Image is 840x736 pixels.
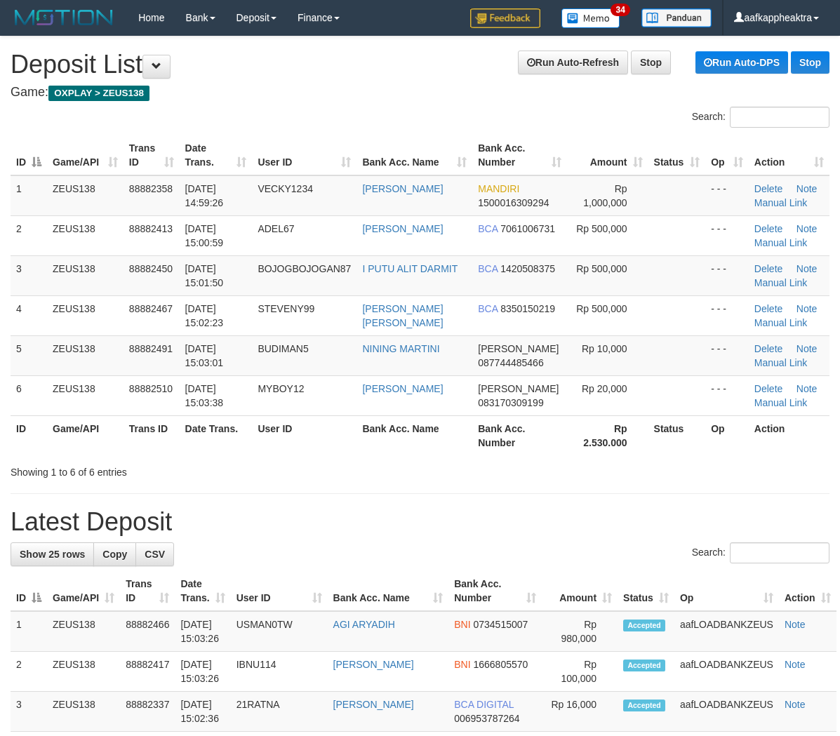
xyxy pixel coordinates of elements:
th: Amount: activate to sort column ascending [542,571,618,611]
td: ZEUS138 [47,295,124,335]
th: Game/API: activate to sort column ascending [47,571,120,611]
span: [DATE] 15:03:38 [185,383,224,408]
a: [PERSON_NAME] [362,383,443,394]
th: Bank Acc. Number: activate to sort column ascending [472,135,567,175]
a: Delete [754,303,782,314]
h1: Deposit List [11,51,829,79]
a: [PERSON_NAME] [362,223,443,234]
a: [PERSON_NAME] [333,659,414,670]
a: Note [796,343,818,354]
img: Feedback.jpg [470,8,540,28]
span: CSV [145,549,165,560]
td: IBNU114 [231,652,328,692]
td: Rp 100,000 [542,652,618,692]
a: CSV [135,542,174,566]
span: Rp 500,000 [576,303,627,314]
td: aafLOADBANKZEUS [674,692,779,732]
td: 88882337 [120,692,175,732]
td: ZEUS138 [47,652,120,692]
td: [DATE] 15:03:26 [175,652,230,692]
span: MANDIRI [478,183,519,194]
td: Rp 16,000 [542,692,618,732]
a: Delete [754,263,782,274]
td: 88882466 [120,611,175,652]
th: User ID [252,415,356,455]
img: MOTION_logo.png [11,7,117,28]
th: Status: activate to sort column ascending [618,571,674,611]
span: 88882450 [129,263,173,274]
span: Copy 083170309199 to clipboard [478,397,543,408]
a: Show 25 rows [11,542,94,566]
th: Game/API [47,415,124,455]
span: [DATE] 14:59:26 [185,183,224,208]
a: [PERSON_NAME] [362,183,443,194]
span: 88882467 [129,303,173,314]
a: Stop [631,51,671,74]
th: Bank Acc. Name: activate to sort column ascending [356,135,472,175]
span: Show 25 rows [20,549,85,560]
th: Date Trans.: activate to sort column ascending [180,135,253,175]
td: ZEUS138 [47,255,124,295]
th: Game/API: activate to sort column ascending [47,135,124,175]
td: aafLOADBANKZEUS [674,611,779,652]
th: Rp 2.530.000 [567,415,648,455]
a: Note [796,183,818,194]
span: Accepted [623,620,665,631]
a: Delete [754,383,782,394]
td: 1 [11,175,47,216]
span: Copy 0734515007 to clipboard [473,619,528,630]
span: BUDIMAN5 [258,343,308,354]
td: 6 [11,375,47,415]
span: OXPLAY > ZEUS138 [48,86,149,101]
label: Search: [692,107,829,128]
span: Copy 1420508375 to clipboard [500,263,555,274]
th: Op: activate to sort column ascending [705,135,749,175]
td: 88882417 [120,652,175,692]
span: [DATE] 15:02:23 [185,303,224,328]
td: 2 [11,215,47,255]
th: Bank Acc. Name: activate to sort column ascending [328,571,449,611]
a: Manual Link [754,277,808,288]
a: Manual Link [754,317,808,328]
a: [PERSON_NAME] [333,699,414,710]
td: ZEUS138 [47,611,120,652]
td: 2 [11,652,47,692]
span: [DATE] 15:00:59 [185,223,224,248]
th: Op [705,415,749,455]
a: Note [796,383,818,394]
span: Copy 1666805570 to clipboard [473,659,528,670]
img: Button%20Memo.svg [561,8,620,28]
th: Status [648,415,706,455]
span: Rp 20,000 [582,383,627,394]
a: Stop [791,51,829,74]
img: panduan.png [641,8,712,27]
th: Bank Acc. Name [356,415,472,455]
span: 88882510 [129,383,173,394]
span: [DATE] 15:03:01 [185,343,224,368]
a: Delete [754,223,782,234]
th: Action: activate to sort column ascending [749,135,829,175]
input: Search: [730,107,829,128]
span: ADEL67 [258,223,294,234]
span: Copy 7061006731 to clipboard [500,223,555,234]
span: BNI [454,659,470,670]
span: [DATE] 15:01:50 [185,263,224,288]
span: Copy 087744485466 to clipboard [478,357,543,368]
td: ZEUS138 [47,175,124,216]
span: 88882491 [129,343,173,354]
th: Action: activate to sort column ascending [779,571,836,611]
span: Copy 1500016309294 to clipboard [478,197,549,208]
th: ID [11,415,47,455]
span: Copy 006953787264 to clipboard [454,713,519,724]
a: Run Auto-DPS [695,51,788,74]
td: [DATE] 15:03:26 [175,611,230,652]
span: BOJOGBOJOGAN87 [258,263,351,274]
a: Copy [93,542,136,566]
td: 3 [11,255,47,295]
span: BCA [478,223,498,234]
span: [PERSON_NAME] [478,383,559,394]
h1: Latest Deposit [11,508,829,536]
a: Manual Link [754,197,808,208]
td: ZEUS138 [47,215,124,255]
label: Search: [692,542,829,563]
